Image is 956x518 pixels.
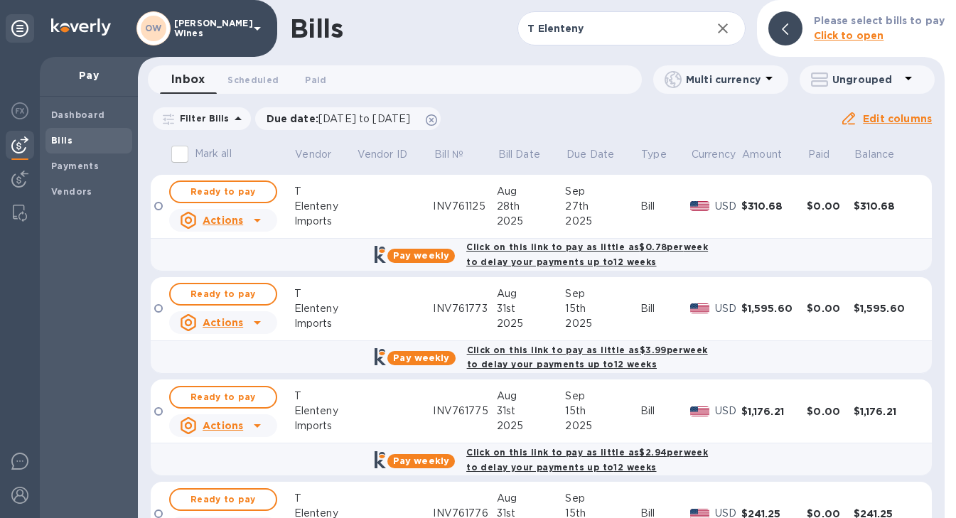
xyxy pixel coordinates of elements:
div: $1,595.60 [741,301,807,315]
div: Imports [294,214,356,229]
div: 28th [497,199,565,214]
button: Ready to pay [169,283,277,306]
span: Ready to pay [182,183,264,200]
b: Pay weekly [393,455,449,466]
p: Vendor ID [358,147,407,162]
u: Actions [203,420,243,431]
div: $310.68 [854,199,920,213]
b: OW [145,23,162,33]
div: Sep [565,491,640,506]
div: Sep [565,286,640,301]
img: USD [690,406,709,416]
p: Ungrouped [832,72,900,87]
b: Please select bills to pay [814,15,945,26]
span: [DATE] to [DATE] [318,113,410,124]
div: 2025 [565,214,640,229]
div: 2025 [565,419,640,433]
div: 31st [497,404,565,419]
span: Currency [692,147,736,162]
b: Click to open [814,30,884,41]
span: Ready to pay [182,286,264,303]
p: Pay [51,68,127,82]
b: Pay weekly [393,352,449,363]
b: Bills [51,135,72,146]
div: 2025 [497,419,565,433]
p: Mark all [195,146,232,161]
span: Type [641,147,685,162]
div: Elenteny [294,404,356,419]
div: Unpin categories [6,14,34,43]
span: Bill № [434,147,482,162]
b: Dashboard [51,109,105,120]
img: USD [690,201,709,211]
div: 2025 [497,316,565,331]
div: T [294,491,356,506]
div: 15th [565,301,640,316]
span: Bill Date [498,147,559,162]
div: Bill [640,404,691,419]
span: Due Date [566,147,633,162]
div: 2025 [565,316,640,331]
img: Logo [51,18,111,36]
div: T [294,286,356,301]
div: Imports [294,316,356,331]
div: Imports [294,419,356,433]
h1: Bills [290,14,343,43]
p: Multi currency [686,72,761,87]
div: Aug [497,184,565,199]
img: USD [690,303,709,313]
div: Due date:[DATE] to [DATE] [255,107,441,130]
div: Aug [497,491,565,506]
button: Ready to pay [169,386,277,409]
p: Bill Date [498,147,540,162]
button: Ready to pay [169,488,277,511]
p: USD [715,301,741,316]
span: Scheduled [227,72,279,87]
u: Edit columns [863,113,932,124]
div: $1,176.21 [854,404,920,419]
p: Vendor [295,147,331,162]
p: Amount [742,147,782,162]
div: Sep [565,184,640,199]
div: Bill [640,199,691,214]
p: Filter Bills [174,112,230,124]
div: T [294,184,356,199]
div: 27th [565,199,640,214]
p: Due date : [267,112,418,126]
button: Ready to pay [169,180,277,203]
u: Actions [203,317,243,328]
div: 31st [497,301,565,316]
div: Sep [565,389,640,404]
b: Pay weekly [393,250,449,261]
span: Inbox [171,70,205,90]
div: INV761773 [433,301,497,316]
p: [PERSON_NAME] Wines [174,18,245,38]
div: INV761775 [433,404,497,419]
img: Foreign exchange [11,102,28,119]
p: Due Date [566,147,614,162]
span: Vendor [295,147,350,162]
div: $0.00 [807,301,853,315]
p: Balance [854,147,894,162]
u: Actions [203,215,243,226]
div: $0.00 [807,404,853,419]
div: $310.68 [741,199,807,213]
div: T [294,389,356,404]
div: $1,595.60 [854,301,920,315]
p: Type [641,147,667,162]
span: Ready to pay [182,491,264,508]
span: Paid [305,72,326,87]
div: Elenteny [294,199,356,214]
p: Bill № [434,147,463,162]
div: $1,176.21 [741,404,807,419]
b: Click on this link to pay as little as $3.99 per week to delay your payments up to 12 weeks [467,345,708,370]
div: 2025 [497,214,565,229]
span: Ready to pay [182,389,264,406]
div: $0.00 [807,199,853,213]
span: Vendor ID [358,147,426,162]
div: Bill [640,301,691,316]
p: USD [715,404,741,419]
div: INV761125 [433,199,497,214]
b: Vendors [51,186,92,197]
b: Click on this link to pay as little as $0.78 per week to delay your payments up to 12 weeks [466,242,708,267]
